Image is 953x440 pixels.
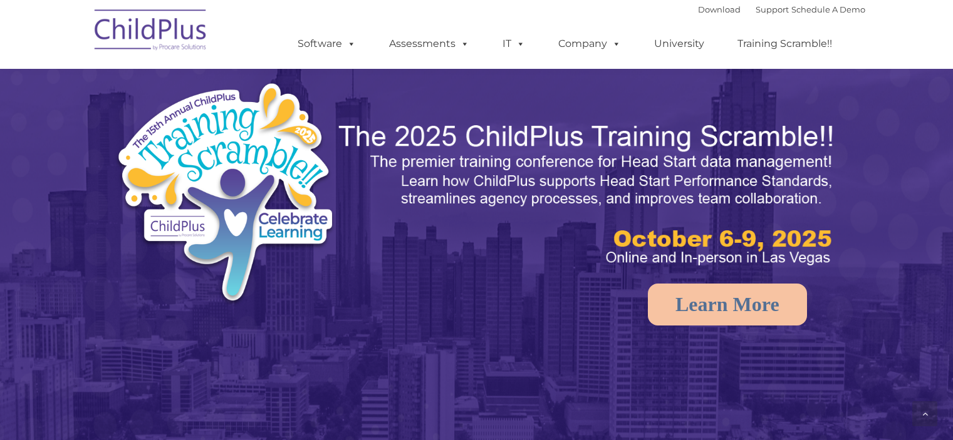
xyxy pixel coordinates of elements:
[791,4,865,14] a: Schedule A Demo
[648,284,807,325] a: Learn More
[490,31,538,56] a: IT
[377,31,482,56] a: Assessments
[642,31,717,56] a: University
[756,4,789,14] a: Support
[88,1,214,63] img: ChildPlus by Procare Solutions
[698,4,741,14] a: Download
[285,31,368,56] a: Software
[725,31,845,56] a: Training Scramble!!
[698,4,865,14] font: |
[546,31,633,56] a: Company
